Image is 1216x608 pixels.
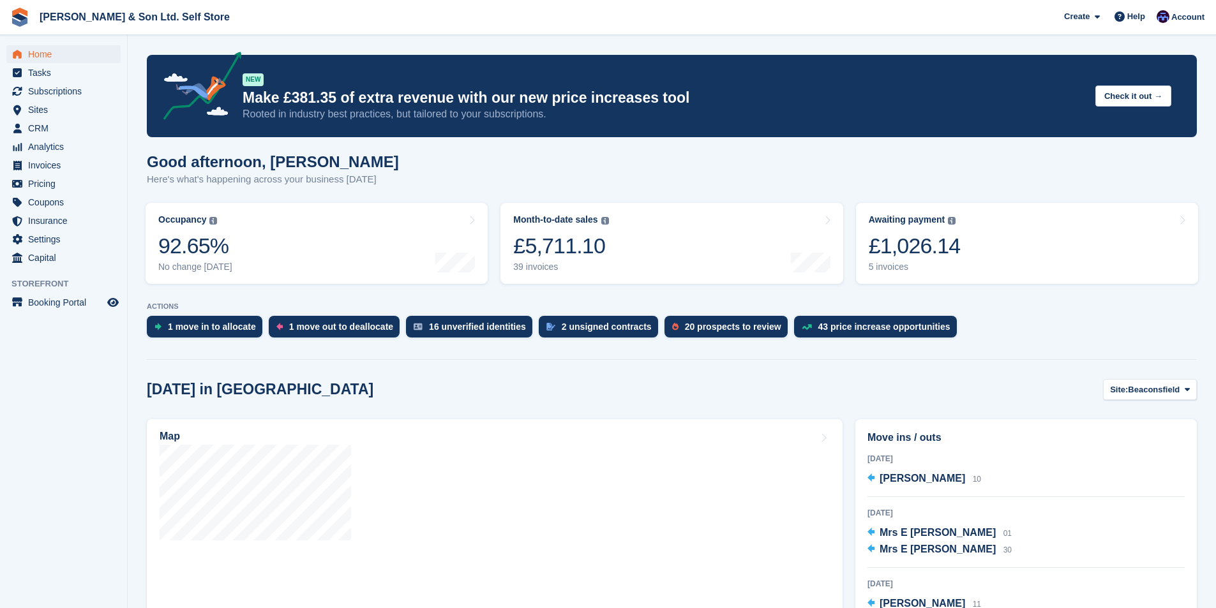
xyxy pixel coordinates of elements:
p: ACTIONS [147,302,1197,311]
a: 16 unverified identities [406,316,539,344]
div: 16 unverified identities [429,322,526,332]
div: [DATE] [867,507,1185,519]
span: 10 [973,475,981,484]
img: icon-info-grey-7440780725fd019a000dd9b08b2336e03edf1995a4989e88bcd33f0948082b44.svg [948,217,956,225]
span: Mrs E [PERSON_NAME] [880,544,996,554]
span: Analytics [28,138,105,156]
span: Booking Portal [28,293,105,311]
div: Awaiting payment [869,214,945,225]
img: price-adjustments-announcement-icon-8257ccfd72463d97f412b2fc003d46551f7dbcb40ab6d574587a9cd5c0d94... [153,52,242,124]
span: 01 [1003,529,1012,538]
div: [DATE] [867,453,1185,464]
a: menu [6,45,121,63]
span: Subscriptions [28,82,105,100]
div: Occupancy [158,214,206,225]
span: Help [1127,10,1145,23]
span: Tasks [28,64,105,82]
div: 39 invoices [513,262,608,272]
img: move_ins_to_allocate_icon-fdf77a2bb77ea45bf5b3d319d69a93e2d87916cf1d5bf7949dd705db3b84f3ca.svg [154,323,161,330]
span: Sites [28,101,105,119]
a: menu [6,138,121,156]
a: Preview store [105,295,121,310]
a: menu [6,212,121,230]
a: menu [6,119,121,137]
a: menu [6,156,121,174]
button: Check it out → [1095,85,1171,107]
div: 20 prospects to review [685,322,781,332]
span: Account [1171,11,1205,24]
span: Home [28,45,105,63]
div: No change [DATE] [158,262,232,272]
span: Site: [1110,383,1128,396]
img: icon-info-grey-7440780725fd019a000dd9b08b2336e03edf1995a4989e88bcd33f0948082b44.svg [209,217,217,225]
h2: [DATE] in [GEOGRAPHIC_DATA] [147,381,373,398]
a: menu [6,293,121,311]
span: Beaconsfield [1128,383,1180,396]
span: Pricing [28,175,105,193]
div: 43 price increase opportunities [818,322,950,332]
a: Month-to-date sales £5,711.10 39 invoices [500,203,843,284]
h2: Move ins / outs [867,430,1185,445]
span: Create [1064,10,1090,23]
p: Make £381.35 of extra revenue with our new price increases tool [243,89,1085,107]
a: menu [6,64,121,82]
img: verify_identity-adf6edd0f0f0b5bbfe63781bf79b02c33cf7c696d77639b501bdc392416b5a36.svg [414,323,423,330]
a: 1 move out to deallocate [269,316,406,344]
a: 20 prospects to review [664,316,794,344]
span: Mrs E [PERSON_NAME] [880,527,996,538]
a: menu [6,249,121,267]
a: 1 move in to allocate [147,316,269,344]
img: prospect-51fa495bee0391a8d652442698ab0144808aea92771e9ea1ae160a38d050c398.svg [672,323,679,330]
a: Mrs E [PERSON_NAME] 30 [867,542,1012,558]
img: Josey Kitching [1157,10,1169,23]
span: Coupons [28,193,105,211]
span: Invoices [28,156,105,174]
a: menu [6,193,121,211]
a: 43 price increase opportunities [794,316,963,344]
div: Month-to-date sales [513,214,597,225]
div: 2 unsigned contracts [562,322,652,332]
div: NEW [243,73,264,86]
div: £1,026.14 [869,233,961,259]
a: menu [6,175,121,193]
span: [PERSON_NAME] [880,473,965,484]
button: Site: Beaconsfield [1103,379,1197,400]
a: menu [6,82,121,100]
a: 2 unsigned contracts [539,316,664,344]
img: price_increase_opportunities-93ffe204e8149a01c8c9dc8f82e8f89637d9d84a8eef4429ea346261dce0b2c0.svg [802,324,812,330]
span: Settings [28,230,105,248]
span: Storefront [11,278,127,290]
h2: Map [160,431,180,442]
span: 30 [1003,545,1012,554]
img: contract_signature_icon-13c848040528278c33f63329250d36e43548de30e8caae1d1a13099fd9432cc5.svg [546,323,555,330]
div: 1 move out to deallocate [289,322,393,332]
a: menu [6,230,121,248]
span: Insurance [28,212,105,230]
span: CRM [28,119,105,137]
span: Capital [28,249,105,267]
div: 1 move in to allocate [168,322,256,332]
a: menu [6,101,121,119]
p: Here's what's happening across your business [DATE] [147,172,399,187]
a: Awaiting payment £1,026.14 5 invoices [856,203,1198,284]
a: Mrs E [PERSON_NAME] 01 [867,525,1012,542]
a: [PERSON_NAME] & Son Ltd. Self Store [34,6,235,27]
div: £5,711.10 [513,233,608,259]
a: Occupancy 92.65% No change [DATE] [146,203,488,284]
img: icon-info-grey-7440780725fd019a000dd9b08b2336e03edf1995a4989e88bcd33f0948082b44.svg [601,217,609,225]
a: [PERSON_NAME] 10 [867,471,981,487]
div: [DATE] [867,578,1185,589]
div: 5 invoices [869,262,961,272]
img: stora-icon-8386f47178a22dfd0bd8f6a31ec36ba5ce8667c1dd55bd0f319d3a0aa187defe.svg [10,8,29,27]
h1: Good afternoon, [PERSON_NAME] [147,153,399,170]
p: Rooted in industry best practices, but tailored to your subscriptions. [243,107,1085,121]
img: move_outs_to_deallocate_icon-f764333ba52eb49d3ac5e1228854f67142a1ed5810a6f6cc68b1a99e826820c5.svg [276,323,283,330]
div: 92.65% [158,233,232,259]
